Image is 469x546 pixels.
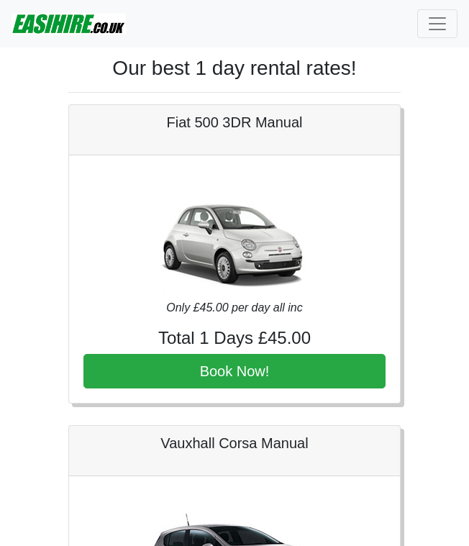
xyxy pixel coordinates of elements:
button: Toggle navigation [417,9,457,38]
button: Book Now! [83,354,386,388]
h1: Our best 1 day rental rates! [68,56,401,81]
img: easihire_logo_small.png [12,9,126,38]
h5: Fiat 500 3DR Manual [83,114,386,131]
h4: Total 1 Days £45.00 [83,328,386,349]
img: Fiat 500 3DR Manual [134,170,335,299]
i: Only £45.00 per day all inc [166,301,302,314]
h5: Vauxhall Corsa Manual [83,434,386,452]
